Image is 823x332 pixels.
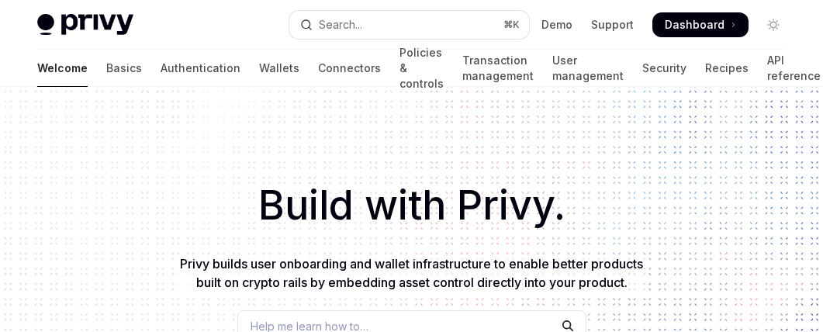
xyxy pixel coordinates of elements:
a: Welcome [37,50,88,87]
a: Authentication [161,50,240,87]
div: Search... [319,16,362,34]
a: Basics [106,50,142,87]
a: User management [552,50,624,87]
a: Demo [541,17,572,33]
a: Security [642,50,686,87]
span: Dashboard [665,17,724,33]
span: ⌘ K [503,19,520,31]
a: Policies & controls [399,50,444,87]
a: Transaction management [462,50,534,87]
button: Open search [289,11,529,39]
img: light logo [37,14,133,36]
h1: Build with Privy. [25,175,798,236]
a: API reference [767,50,821,87]
a: Recipes [705,50,749,87]
a: Connectors [318,50,381,87]
a: Dashboard [652,12,749,37]
span: Privy builds user onboarding and wallet infrastructure to enable better products built on crypto ... [180,256,643,290]
a: Support [591,17,634,33]
button: Toggle dark mode [761,12,786,37]
a: Wallets [259,50,299,87]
